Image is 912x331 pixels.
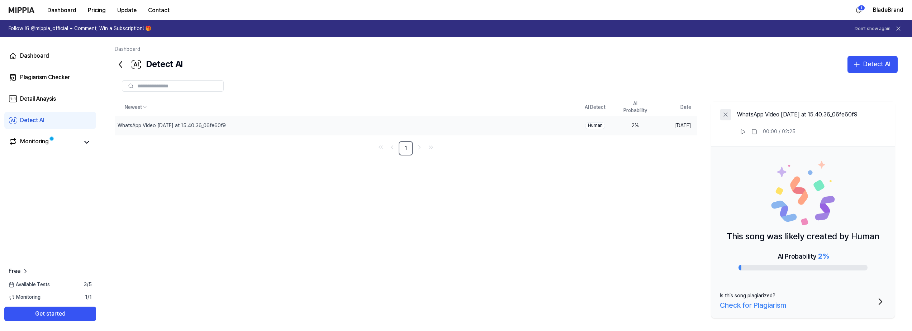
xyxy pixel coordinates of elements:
[111,0,142,20] a: Update
[771,161,835,225] img: Human
[9,137,79,147] a: Monitoring
[9,294,41,301] span: Monitoring
[387,142,397,152] a: Go to previous page
[20,95,56,103] div: Detail Anaysis
[115,46,140,52] a: Dashboard
[4,47,96,64] a: Dashboard
[4,69,96,86] a: Plagiarism Checker
[9,7,34,13] img: logo
[818,252,829,260] span: 2 %
[20,137,49,147] div: Monitoring
[778,250,829,262] div: AI Probability
[84,281,92,288] span: 3 / 5
[873,6,903,14] button: BladeBrand
[4,112,96,129] a: Detect AI
[426,142,436,152] a: Go to last page
[4,90,96,107] a: Detail Anaysis
[655,116,697,135] td: [DATE]
[720,299,786,311] div: Check for Plagiarism
[9,267,29,275] a: Free
[847,56,898,73] button: Detect AI
[737,110,858,119] div: WhatsApp Video [DATE] at 15.40.36_06fe60f9
[655,99,697,116] th: Date
[42,3,82,18] button: Dashboard
[20,116,44,125] div: Detect AI
[115,141,697,155] nav: pagination
[4,307,96,321] button: Get started
[115,56,182,73] div: Detect AI
[20,52,49,60] div: Dashboard
[9,25,151,32] h1: Follow IG @mippia_official + Comment, Win a Subscription! 🎁
[853,4,864,16] button: 알림1
[763,128,795,135] div: 00:00 / 02:25
[855,26,890,32] button: Don't show again
[858,5,865,11] div: 1
[727,230,879,243] p: This song was likely created by Human
[711,285,895,318] button: Is this song plagiarized?Check for Plagiarism
[621,122,650,129] div: 2 %
[118,122,226,129] div: WhatsApp Video [DATE] at 15.40.36_06fe60f9
[575,99,615,116] th: AI Detect
[9,267,20,275] span: Free
[414,142,424,152] a: Go to next page
[85,294,92,301] span: 1 / 1
[720,292,775,299] div: Is this song plagiarized?
[585,122,605,129] div: Human
[9,281,50,288] span: Available Tests
[376,142,386,152] a: Go to first page
[20,73,70,82] div: Plagiarism Checker
[615,99,655,116] th: AI Probability
[82,3,111,18] button: Pricing
[111,3,142,18] button: Update
[863,59,890,69] div: Detect AI
[854,6,863,14] img: 알림
[399,141,413,155] a: 1
[142,3,175,18] button: Contact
